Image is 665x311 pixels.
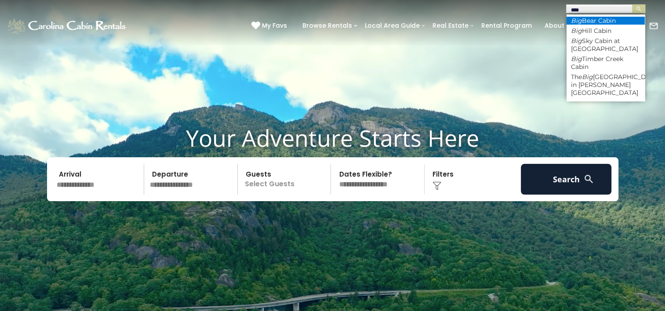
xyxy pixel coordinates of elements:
[567,55,645,71] li: Timber Creek Cabin
[649,21,658,31] img: mail-regular-white.png
[571,55,582,63] em: Big
[521,164,612,195] button: Search
[567,27,645,35] li: Hill Cabin
[567,37,645,53] li: Sky Cabin at [GEOGRAPHIC_DATA]
[240,164,331,195] p: Select Guests
[360,19,424,33] a: Local Area Guide
[477,19,536,33] a: Rental Program
[7,124,658,152] h1: Your Adventure Starts Here
[251,21,289,31] a: My Favs
[540,19,569,33] a: About
[583,174,594,184] img: search-regular-white.png
[428,19,473,33] a: Real Estate
[432,181,441,190] img: filter--v1.png
[7,17,128,35] img: White-1-1-2.png
[582,73,593,81] em: Big
[298,19,356,33] a: Browse Rentals
[571,17,582,25] em: Big
[571,27,582,35] em: Big
[262,21,287,30] span: My Favs
[567,17,645,25] li: Bear Cabin
[571,37,582,45] em: Big
[567,73,645,97] li: The [GEOGRAPHIC_DATA] in [PERSON_NAME][GEOGRAPHIC_DATA]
